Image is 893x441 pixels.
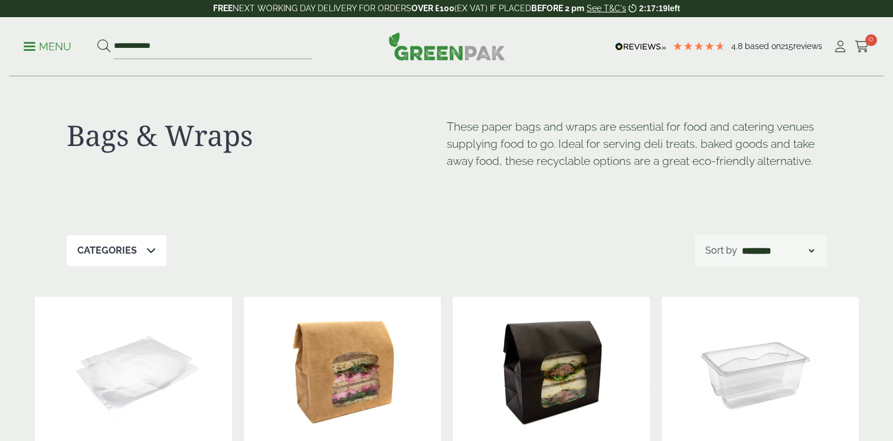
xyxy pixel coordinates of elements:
span: left [668,4,680,13]
strong: OVER £100 [411,4,454,13]
div: 4.79 Stars [672,41,725,51]
h1: Bags & Wraps [67,118,447,153]
strong: FREE [213,4,233,13]
i: My Account [833,41,848,53]
a: 0 [855,38,869,56]
strong: BEFORE 2 pm [531,4,584,13]
span: 4.8 [731,41,745,51]
a: See T&C's [587,4,626,13]
p: Categories [77,244,137,258]
select: Shop order [740,244,816,258]
p: These paper bags and wraps are essential for food and catering venues supplying food to go. Ideal... [447,118,827,169]
img: GreenPak Supplies [388,32,505,60]
span: 215 [781,41,793,51]
p: Sort by [705,244,737,258]
p: Menu [24,40,71,54]
img: REVIEWS.io [615,43,666,51]
a: Menu [24,40,71,51]
i: Cart [855,41,869,53]
span: 0 [865,34,877,46]
span: 2:17:19 [639,4,668,13]
span: Based on [745,41,781,51]
span: reviews [793,41,822,51]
